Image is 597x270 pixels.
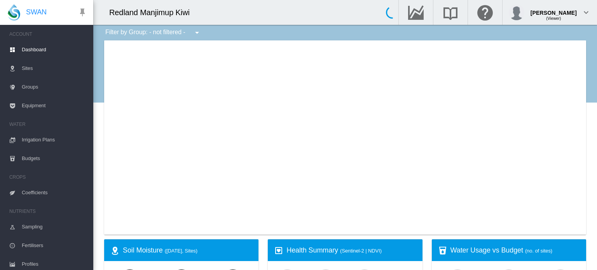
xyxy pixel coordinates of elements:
span: Budgets [22,149,87,168]
span: NUTRIENTS [9,205,87,218]
span: Sites [22,59,87,78]
md-icon: icon-menu-down [192,28,202,37]
md-icon: icon-pin [78,8,87,17]
div: Water Usage vs Budget [450,246,580,255]
div: [PERSON_NAME] [531,6,577,14]
md-icon: Search the knowledge base [441,8,460,17]
md-icon: icon-chevron-down [581,8,591,17]
span: Equipment [22,96,87,115]
span: (Viewer) [546,16,561,21]
div: Health Summary [286,246,416,255]
md-icon: icon-map-marker-radius [110,246,120,255]
span: ([DATE], Sites) [165,248,197,254]
div: Redland Manjimup Kiwi [109,7,197,18]
span: Groups [22,78,87,96]
span: Fertilisers [22,236,87,255]
span: ACCOUNT [9,28,87,40]
img: SWAN-Landscape-Logo-Colour-drop.png [8,4,20,21]
md-icon: icon-cup-water [438,246,447,255]
span: WATER [9,118,87,131]
span: (no. of sites) [525,248,552,254]
md-icon: Go to the Data Hub [407,8,425,17]
span: Coefficients [22,183,87,202]
div: Soil Moisture [123,246,252,255]
md-icon: Click here for help [476,8,494,17]
md-icon: icon-heart-box-outline [274,246,283,255]
div: Filter by Group: - not filtered - [99,25,207,40]
span: SWAN [26,7,47,17]
span: Sampling [22,218,87,236]
span: Irrigation Plans [22,131,87,149]
button: icon-menu-down [189,25,205,40]
span: (Sentinel-2 | NDVI) [340,248,382,254]
span: CROPS [9,171,87,183]
span: Dashboard [22,40,87,59]
img: profile.jpg [509,5,524,20]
